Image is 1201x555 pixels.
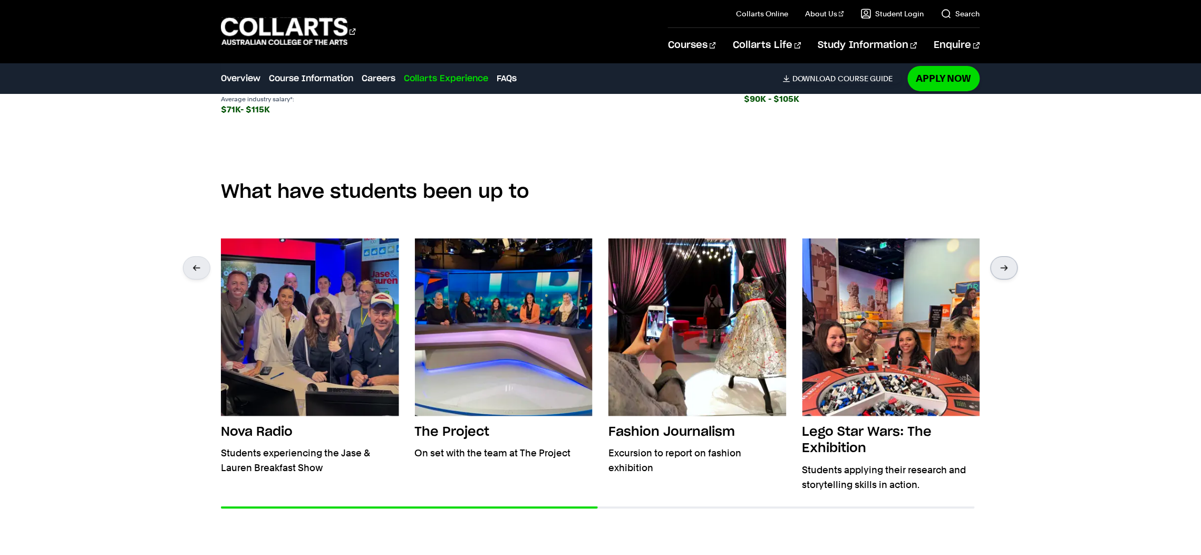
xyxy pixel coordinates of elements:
h3: Nova Radio [221,424,293,441]
a: Fashion Journalism [608,238,787,476]
span: Download [792,74,836,83]
a: Careers [362,72,395,85]
p: Excursion to report on fashion exhibition [608,446,787,475]
a: Collarts Experience [404,72,488,85]
a: Nova Radio [221,238,399,476]
p: Students applying their research and storytelling skills in action. [802,463,981,492]
a: Enquire [934,28,980,63]
a: The Project [415,238,593,461]
a: Student Login [861,8,924,19]
a: DownloadCourse Guide [783,74,902,83]
a: Lego Star Wars: The Exhibition [802,238,981,492]
div: $90K - $105K [744,92,980,107]
h3: Lego Star Wars: The Exhibition [802,424,981,457]
a: Search [941,8,980,19]
div: $71K- $115K [221,102,457,117]
a: Courses [668,28,716,63]
p: Average industry salary*: [221,96,457,102]
a: Collarts Online [736,8,788,19]
p: On set with the team at The Project [415,446,571,461]
a: Study Information [818,28,917,63]
a: Overview [221,72,260,85]
h3: The Project [415,424,490,441]
h4: What have students been up to [221,180,980,204]
div: Go to homepage [221,16,356,46]
a: FAQs [497,72,517,85]
a: About Us [805,8,844,19]
a: Apply Now [908,66,980,91]
a: Course Information [269,72,353,85]
h3: Fashion Journalism [608,424,735,441]
a: Collarts Life [733,28,801,63]
p: Students experiencing the Jase & Lauren Breakfast Show [221,446,399,475]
